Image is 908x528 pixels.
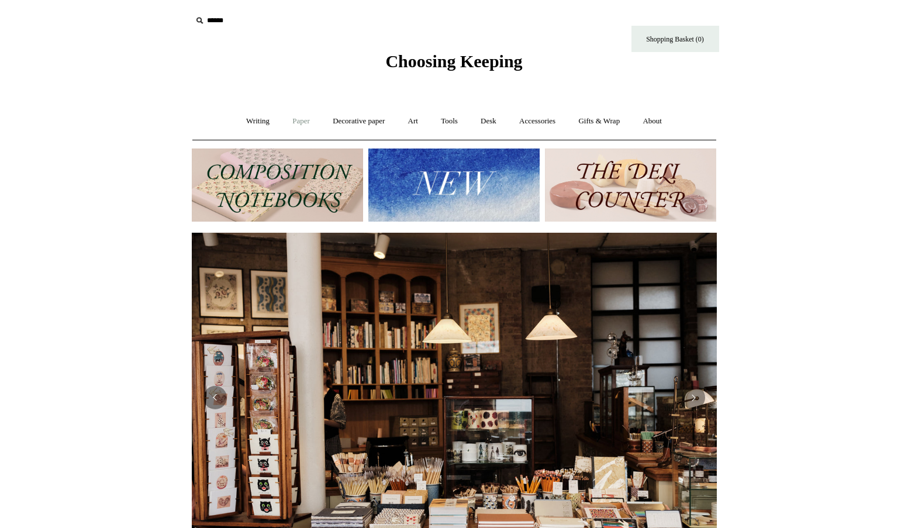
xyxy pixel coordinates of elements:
[398,106,429,137] a: Art
[385,61,522,69] a: Choosing Keeping
[368,149,540,222] img: New.jpg__PID:f73bdf93-380a-4a35-bcfe-7823039498e1
[568,106,630,137] a: Gifts & Wrap
[236,106,280,137] a: Writing
[192,149,363,222] img: 202302 Composition ledgers.jpg__PID:69722ee6-fa44-49dd-a067-31375e5d54ec
[545,149,716,222] img: The Deli Counter
[682,386,705,409] button: Next
[509,106,566,137] a: Accessories
[631,26,719,52] a: Shopping Basket (0)
[632,106,672,137] a: About
[203,386,227,409] button: Previous
[322,106,395,137] a: Decorative paper
[282,106,320,137] a: Paper
[430,106,468,137] a: Tools
[385,51,522,71] span: Choosing Keeping
[470,106,507,137] a: Desk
